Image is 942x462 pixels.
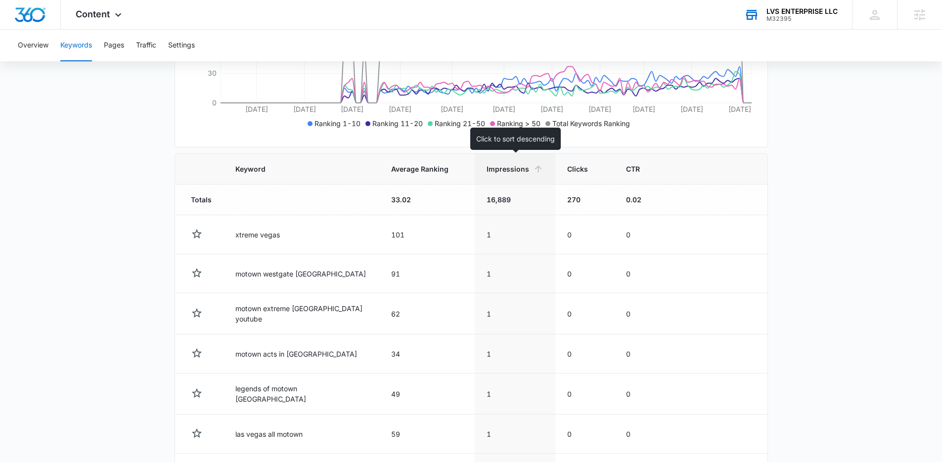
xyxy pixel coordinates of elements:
td: 0 [614,293,666,334]
td: 59 [379,415,475,454]
td: las vegas all motown [224,415,379,454]
div: account name [766,7,838,15]
td: Totals [175,185,224,215]
tspan: 30 [208,69,217,77]
td: 0.02 [614,185,666,215]
div: account id [766,15,838,22]
td: motown westgate [GEOGRAPHIC_DATA] [224,254,379,293]
tspan: [DATE] [441,105,463,113]
button: Keywords [60,30,92,61]
td: 0 [614,215,666,254]
button: Pages [104,30,124,61]
td: 34 [379,334,475,373]
td: 0 [614,415,666,454]
td: 1 [475,215,555,254]
td: 0 [555,373,614,415]
tspan: [DATE] [540,105,563,113]
tspan: [DATE] [493,105,515,113]
span: Total Keywords Ranking [552,119,630,128]
span: Impressions [487,164,529,174]
span: CTR [626,164,640,174]
tspan: [DATE] [632,105,655,113]
td: 101 [379,215,475,254]
td: 0 [555,415,614,454]
span: Average Ranking [391,164,449,174]
td: xtreme vegas [224,215,379,254]
td: motown extreme [GEOGRAPHIC_DATA] youtube [224,293,379,334]
td: 0 [614,373,666,415]
td: motown acts in [GEOGRAPHIC_DATA] [224,334,379,373]
td: 62 [379,293,475,334]
td: legends of motown [GEOGRAPHIC_DATA] [224,373,379,415]
td: 1 [475,415,555,454]
td: 33.02 [379,185,475,215]
button: Settings [168,30,195,61]
td: 0 [555,254,614,293]
td: 1 [475,334,555,373]
button: Traffic [136,30,156,61]
td: 91 [379,254,475,293]
span: Ranking 11-20 [372,119,423,128]
td: 0 [614,334,666,373]
td: 0 [555,334,614,373]
tspan: 0 [212,98,217,107]
td: 0 [555,215,614,254]
td: 270 [555,185,614,215]
span: Keyword [235,164,353,174]
tspan: [DATE] [293,105,315,113]
td: 1 [475,293,555,334]
td: 0 [614,254,666,293]
td: 1 [475,254,555,293]
td: 1 [475,373,555,415]
div: Click to sort descending [470,128,561,150]
tspan: [DATE] [728,105,751,113]
tspan: [DATE] [389,105,411,113]
tspan: [DATE] [588,105,611,113]
td: 0 [555,293,614,334]
span: Clicks [567,164,588,174]
tspan: [DATE] [245,105,268,113]
tspan: [DATE] [341,105,363,113]
span: Ranking 1-10 [314,119,360,128]
span: Ranking > 50 [497,119,540,128]
span: Ranking 21-50 [435,119,485,128]
td: 16,889 [475,185,555,215]
button: Overview [18,30,48,61]
td: 49 [379,373,475,415]
tspan: [DATE] [680,105,703,113]
span: Content [76,9,110,19]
